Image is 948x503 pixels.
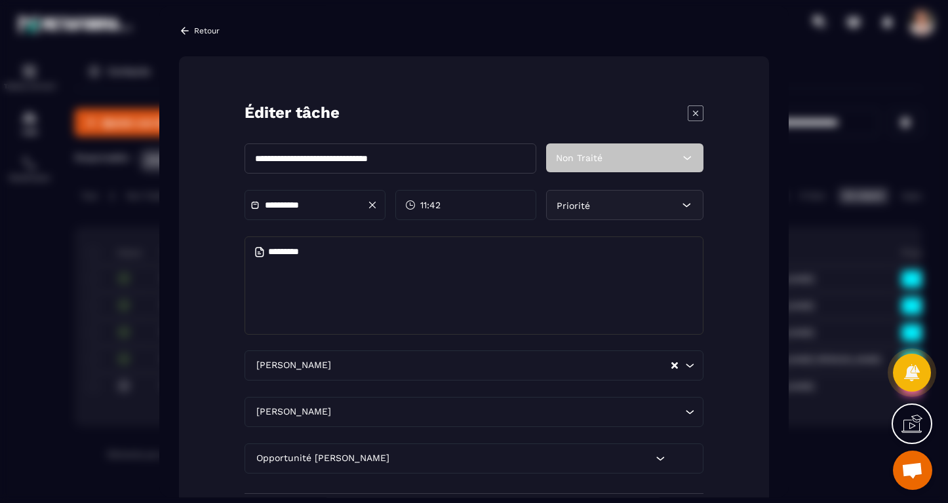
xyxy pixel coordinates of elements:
[334,359,670,373] input: Search for option
[245,350,703,381] div: Search for option
[556,153,602,163] span: Non Traité
[893,451,932,490] div: Ouvrir le chat
[253,359,334,373] span: [PERSON_NAME]
[420,198,441,212] span: 11:42
[245,443,703,474] div: Search for option
[334,405,682,420] input: Search for option
[253,405,334,420] span: [PERSON_NAME]
[392,452,652,466] input: Search for option
[194,26,220,35] p: Retour
[245,397,703,427] div: Search for option
[557,200,590,211] span: Priorité
[245,102,340,124] p: Éditer tâche
[253,452,392,466] span: Opportunité [PERSON_NAME]
[671,361,678,371] button: Clear Selected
